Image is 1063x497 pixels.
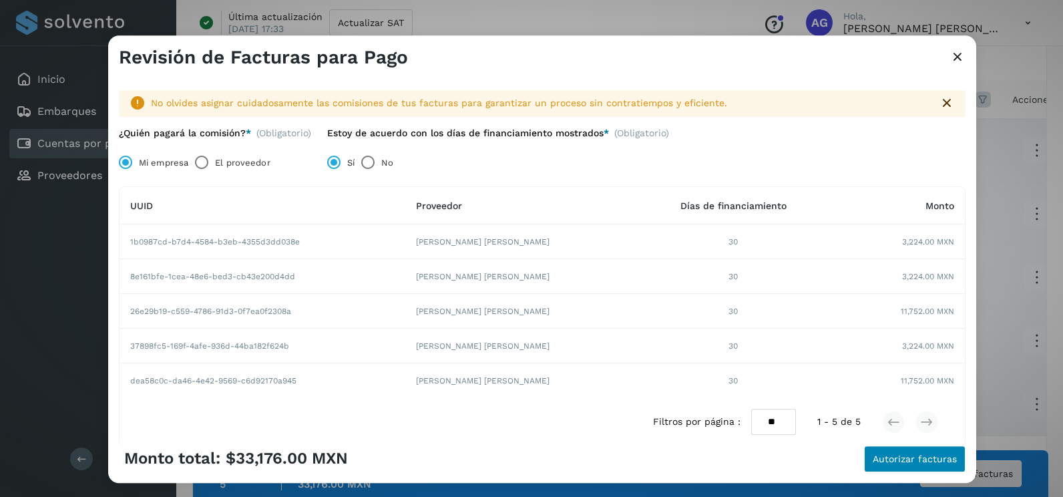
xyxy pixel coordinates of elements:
td: [PERSON_NAME] [PERSON_NAME] [405,295,638,329]
td: dea58c0c-da46-4e42-9569-c6d92170a945 [120,364,405,399]
span: (Obligatorio) [614,128,669,144]
label: El proveedor [215,150,270,176]
td: 26e29b19-c559-4786-91d3-0f7ea0f2308a [120,295,405,329]
td: 30 [638,260,829,295]
label: Sí [347,150,355,176]
span: Filtros por página : [653,416,740,430]
span: 3,224.00 MXN [902,271,954,283]
h3: Revisión de Facturas para Pago [119,46,408,69]
td: 37898fc5-169f-4afe-936d-44ba182f624b [120,329,405,364]
span: (Obligatorio) [256,128,311,139]
td: 30 [638,225,829,260]
td: 30 [638,364,829,399]
label: No [381,150,393,176]
span: $33,176.00 MXN [226,449,348,468]
td: 1b0987cd-b7d4-4584-b3eb-4355d3dd038e [120,225,405,260]
span: 11,752.00 MXN [901,305,954,317]
span: UUID [130,200,153,211]
td: [PERSON_NAME] [PERSON_NAME] [405,225,638,260]
span: Días de financiamiento [680,200,787,211]
span: Proveedor [416,200,462,211]
span: Monto [925,200,954,211]
td: 8e161bfe-1cea-48e6-bed3-cb43e200d4dd [120,260,405,295]
span: Autorizar facturas [873,454,957,464]
span: 11,752.00 MXN [901,375,954,387]
td: 30 [638,295,829,329]
span: 3,224.00 MXN [902,236,954,248]
span: 3,224.00 MXN [902,340,954,352]
td: [PERSON_NAME] [PERSON_NAME] [405,329,638,364]
div: No olvides asignar cuidadosamente las comisiones de tus facturas para garantizar un proceso sin c... [151,96,928,110]
label: Mi empresa [139,150,188,176]
td: 30 [638,329,829,364]
span: Monto total: [124,449,220,468]
td: [PERSON_NAME] [PERSON_NAME] [405,364,638,399]
button: Autorizar facturas [864,446,966,472]
label: ¿Quién pagará la comisión? [119,128,251,139]
td: [PERSON_NAME] [PERSON_NAME] [405,260,638,295]
label: Estoy de acuerdo con los días de financiamiento mostrados [327,128,609,139]
span: 1 - 5 de 5 [817,416,861,430]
